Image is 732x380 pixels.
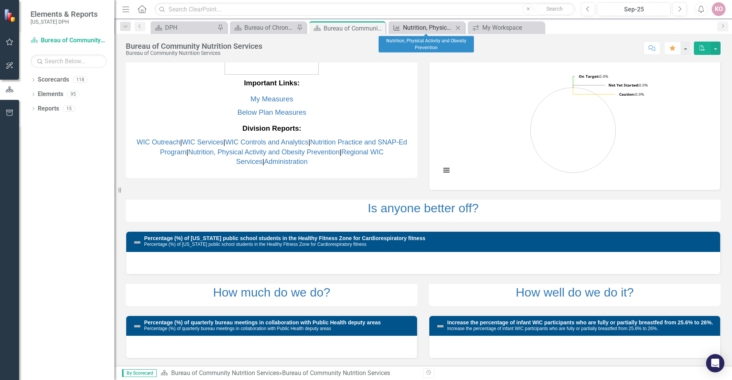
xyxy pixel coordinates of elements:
span: Search [546,6,563,12]
div: Sep-25 [600,5,668,14]
a: WIC Outreach [136,138,180,146]
a: DPH [152,23,215,32]
a: Bureau of Community Nutrition Services [30,36,107,45]
a: Reports [38,104,59,113]
small: Percentage (%) of [US_STATE] public school students in the Healthy Fitness Zone for Cardiorespira... [144,242,366,247]
a: Percentage (%) of [US_STATE] public school students in the Healthy Fitness Zone for Cardiorespira... [144,235,425,241]
div: Chart. Highcharts interactive chart. [437,68,713,182]
strong: Important Links: [244,79,300,87]
div: Bureau of Community Nutrition Services [282,369,390,377]
a: Nutrition, Physical Activity and Obesity Prevention [390,23,453,32]
a: My Workspace [470,23,542,32]
a: Increase the percentage of infant WIC participants who are fully or partially breastfed from 25.6... [447,319,713,325]
span: By Scorecard [122,369,157,377]
tspan: Caution: [619,91,635,97]
text: 0.0% [619,91,644,97]
a: Administration [264,158,308,165]
tspan: On Target: [579,74,599,79]
div: Bureau of Chronic Disease and Injury Prevention [244,23,295,32]
div: » [161,369,417,378]
a: How well do we do it? [516,285,634,299]
button: KO [712,2,726,16]
small: [US_STATE] DPH [30,19,98,25]
a: Is anyone better off? [368,201,478,215]
div: Bureau of Community Nutrition Services [126,50,262,56]
text: 0.0% [579,74,608,79]
a: WIC Services [182,138,223,146]
div: Nutrition, Physical Activity and Obesity Prevention [403,23,453,32]
input: Search ClearPoint... [154,3,575,16]
div: Nutrition, Physical Activity and Obesity Prevention [379,36,474,53]
span: Elements & Reports [30,10,98,19]
a: Bureau of Community Nutrition Services [171,369,279,377]
small: Increase the percentage of infant WIC participants who are fully or partially breastfed from 25.6... [447,326,658,331]
a: Percentage (%) of quarterly bureau meetings in collaboration with Public Health deputy areas [144,319,381,325]
button: View chart menu, Chart [441,165,452,176]
a: My Measures [250,95,293,103]
a: Nutrition Practice and SNAP-Ed Program [160,138,407,156]
div: Open Intercom Messenger [706,354,724,372]
div: 15 [63,105,75,112]
div: Bureau of Community Nutrition Services [126,42,262,50]
button: Search [535,4,573,14]
div: My Workspace [482,23,542,32]
div: DPH [165,23,215,32]
a: Bureau of Chronic Disease and Injury Prevention [232,23,295,32]
small: Percentage (%) of quarterly bureau meetings in collaboration with Public Health deputy areas [144,326,331,331]
text: 0.0% [608,82,648,88]
div: Bureau of Community Nutrition Services [324,24,384,33]
img: Not Defined [436,322,445,331]
div: 95 [67,91,79,98]
a: Nutrition, Physical Activity and Obesity Prevention [188,148,339,156]
img: ClearPoint Strategy [4,9,17,22]
input: Search Below... [30,55,107,68]
a: Below Plan Measures [238,108,306,116]
svg: Interactive chart [437,68,709,182]
strong: Division Reports: [242,124,301,132]
img: Not Defined [133,322,142,331]
div: 118 [73,77,88,83]
a: Scorecards [38,75,69,84]
a: Elements [38,90,63,99]
span: | | | | | | [136,138,407,165]
button: Sep-25 [597,2,671,16]
tspan: Not Yet Started: [608,82,639,88]
a: WIC Controls and Analytics [225,138,308,146]
a: How much do we do? [213,285,331,299]
img: Not Defined [133,238,142,247]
